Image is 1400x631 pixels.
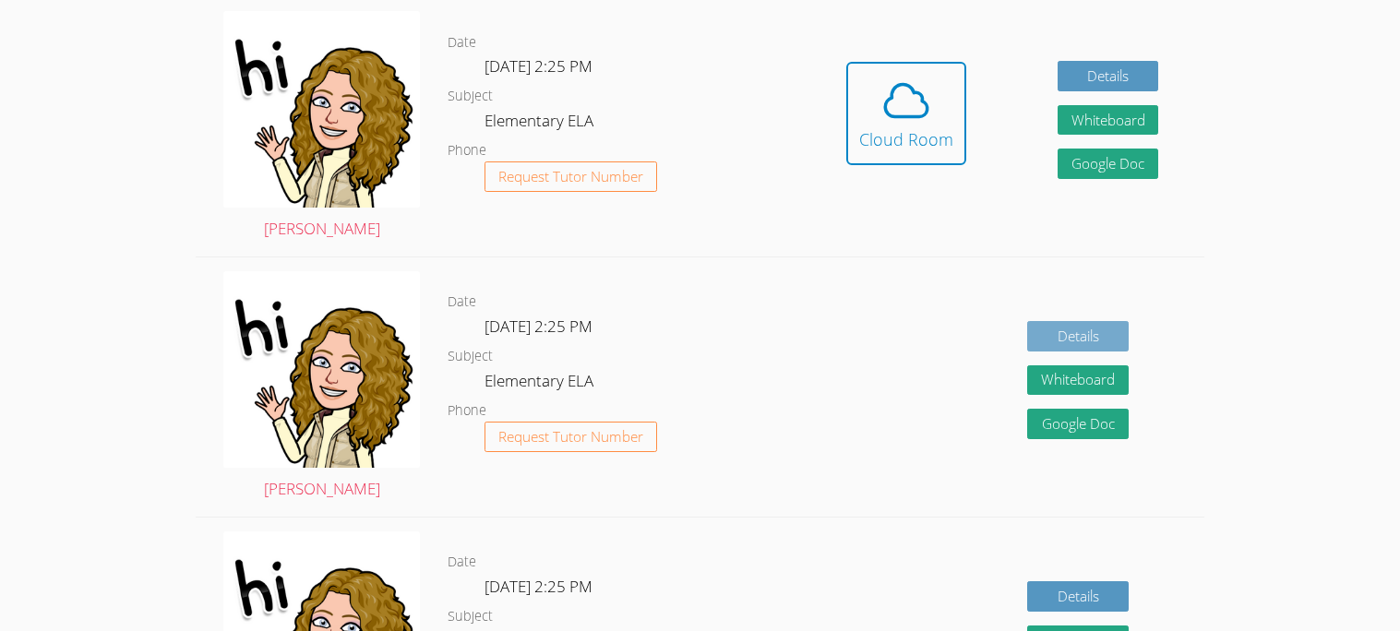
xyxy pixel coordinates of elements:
a: Google Doc [1058,149,1159,179]
dt: Subject [448,345,493,368]
span: Request Tutor Number [498,430,643,444]
span: Request Tutor Number [498,170,643,184]
span: [DATE] 2:25 PM [485,55,592,77]
dd: Elementary ELA [485,368,597,399]
a: Details [1027,581,1129,612]
button: Whiteboard [1058,105,1159,136]
button: Whiteboard [1027,365,1129,396]
button: Request Tutor Number [485,422,657,452]
img: e4a6bf7c944b6591f2be0db3312c297d0594d8ff037992c70c679e0557eee3e6.0.png [223,11,420,208]
dt: Subject [448,605,493,628]
a: Details [1058,61,1159,91]
dt: Phone [448,139,486,162]
span: [DATE] 2:25 PM [485,315,592,337]
a: [PERSON_NAME] [223,271,420,503]
a: Details [1027,321,1129,351]
button: Request Tutor Number [485,161,657,192]
dt: Date [448,31,476,54]
button: Cloud Room [846,62,966,165]
dt: Subject [448,85,493,108]
a: [PERSON_NAME] [223,11,420,243]
div: Cloud Room [859,126,953,152]
dd: Elementary ELA [485,108,597,139]
dt: Date [448,551,476,574]
img: e4a6bf7c944b6591f2be0db3312c297d0594d8ff037992c70c679e0557eee3e6.0.png [223,271,420,468]
dt: Phone [448,399,486,423]
a: Google Doc [1027,409,1129,439]
span: [DATE] 2:25 PM [485,576,592,597]
dt: Date [448,291,476,314]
